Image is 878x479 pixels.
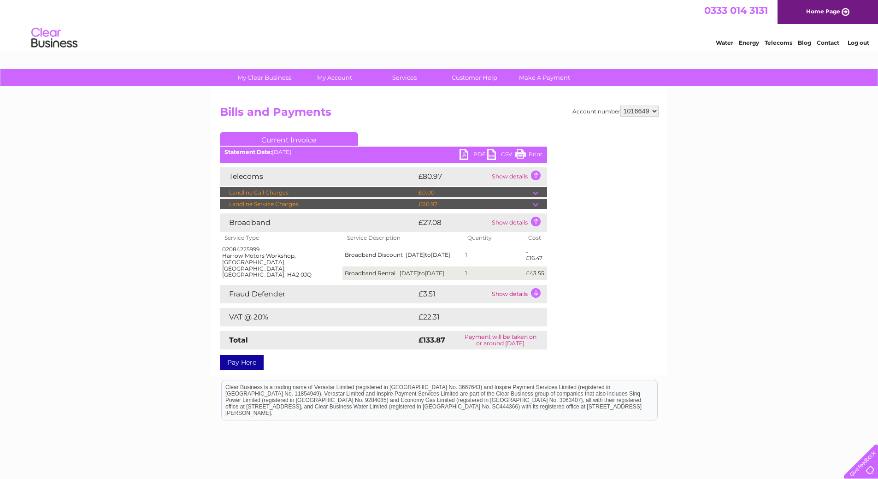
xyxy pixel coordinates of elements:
[342,266,463,281] td: Broadband Rental [DATE] [DATE]
[704,5,768,16] a: 0333 014 3131
[489,213,547,232] td: Show details
[419,270,425,277] span: to
[342,232,463,244] th: Service Description
[220,199,416,210] td: Landline Service Charges
[416,213,489,232] td: £27.08
[222,5,657,45] div: Clear Business is a trading name of Verastar Limited (registered in [GEOGRAPHIC_DATA] No. 3667643...
[222,246,340,278] div: 02084225999 Harrow Motors Workshop, [GEOGRAPHIC_DATA], [GEOGRAPHIC_DATA], [GEOGRAPHIC_DATA], HA2 0JQ
[463,244,524,266] td: 1
[487,149,515,162] a: CSV
[572,106,659,117] div: Account number
[507,69,583,86] a: Make A Payment
[454,331,547,349] td: Payment will be taken on or around [DATE]
[220,106,659,123] h2: Bills and Payments
[524,232,547,244] th: Cost
[220,213,416,232] td: Broadband
[460,149,487,162] a: PDF
[220,149,547,155] div: [DATE]
[798,39,811,46] a: Blog
[436,69,513,86] a: Customer Help
[31,24,78,52] img: logo.png
[848,39,869,46] a: Log out
[515,149,542,162] a: Print
[489,285,547,303] td: Show details
[416,308,527,326] td: £22.31
[220,285,416,303] td: Fraud Defender
[342,244,463,266] td: Broadband Discount [DATE] [DATE]
[463,266,524,281] td: 1
[416,199,533,210] td: £80.97
[463,232,524,244] th: Quantity
[220,187,416,198] td: Landline Call Charges
[416,167,489,186] td: £80.97
[524,244,547,266] td: -£16.47
[366,69,442,86] a: Services
[817,39,839,46] a: Contact
[425,251,431,258] span: to
[226,69,302,86] a: My Clear Business
[220,308,416,326] td: VAT @ 20%
[739,39,759,46] a: Energy
[489,167,547,186] td: Show details
[416,187,533,198] td: £0.00
[416,285,489,303] td: £3.51
[220,167,416,186] td: Telecoms
[418,336,445,344] strong: £133.87
[220,132,358,146] a: Current Invoice
[224,148,272,155] b: Statement Date:
[220,355,264,370] a: Pay Here
[220,232,342,244] th: Service Type
[296,69,372,86] a: My Account
[524,266,547,281] td: £43.55
[765,39,792,46] a: Telecoms
[716,39,733,46] a: Water
[229,336,248,344] strong: Total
